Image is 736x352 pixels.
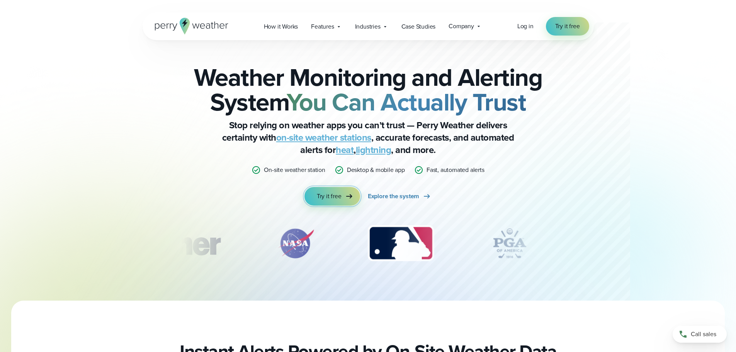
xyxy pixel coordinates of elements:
span: Features [311,22,334,31]
a: How it Works [257,19,305,34]
span: Try it free [317,192,342,201]
a: on-site weather stations [276,131,371,145]
span: Industries [355,22,381,31]
a: Try it free [546,17,589,36]
img: MLB.svg [360,224,442,263]
span: Call sales [691,330,716,339]
p: Fast, automated alerts [427,165,484,175]
img: Turner-Construction_1.svg [122,224,231,263]
span: Try it free [555,22,580,31]
a: lightning [356,143,391,157]
div: slideshow [181,224,555,267]
a: Try it free [304,187,360,206]
span: Company [449,22,474,31]
span: Case Studies [401,22,436,31]
img: NASA.svg [269,224,323,263]
p: On-site weather station [264,165,325,175]
a: Log in [517,22,534,31]
div: 4 of 12 [479,224,541,263]
a: Explore the system [368,187,432,206]
div: 1 of 12 [122,224,231,263]
a: heat [336,143,354,157]
p: Stop relying on weather apps you can’t trust — Perry Weather delivers certainty with , accurate f... [214,119,523,156]
p: Desktop & mobile app [347,165,405,175]
a: Case Studies [395,19,442,34]
a: Call sales [673,326,727,343]
span: Explore the system [368,192,419,201]
img: PGA.svg [479,224,541,263]
span: How it Works [264,22,298,31]
h2: Weather Monitoring and Alerting System [181,65,555,114]
div: 3 of 12 [360,224,442,263]
div: 2 of 12 [269,224,323,263]
strong: You Can Actually Trust [287,84,526,120]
